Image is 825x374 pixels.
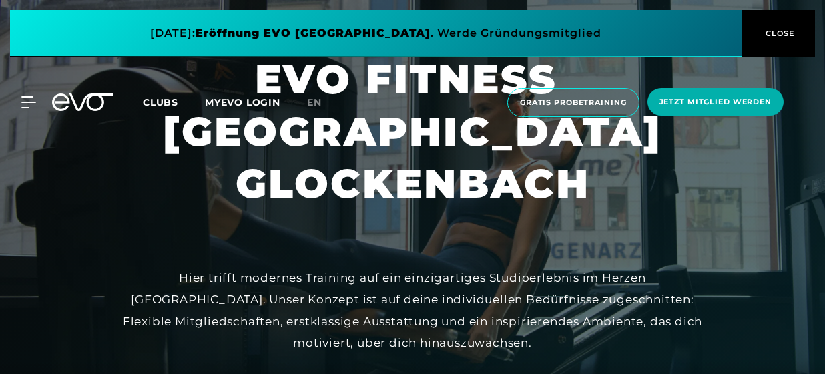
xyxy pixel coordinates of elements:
span: CLOSE [762,27,795,39]
div: Hier trifft modernes Training auf ein einzigartiges Studioerlebnis im Herzen [GEOGRAPHIC_DATA]. U... [112,267,713,353]
span: Gratis Probetraining [520,97,627,108]
a: en [307,95,338,110]
a: Gratis Probetraining [503,88,643,117]
span: Clubs [143,96,178,108]
span: Jetzt Mitglied werden [659,96,772,108]
button: CLOSE [742,10,815,57]
a: Clubs [143,96,205,108]
a: MYEVO LOGIN [205,96,280,108]
span: en [307,96,322,108]
a: Jetzt Mitglied werden [643,88,788,117]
